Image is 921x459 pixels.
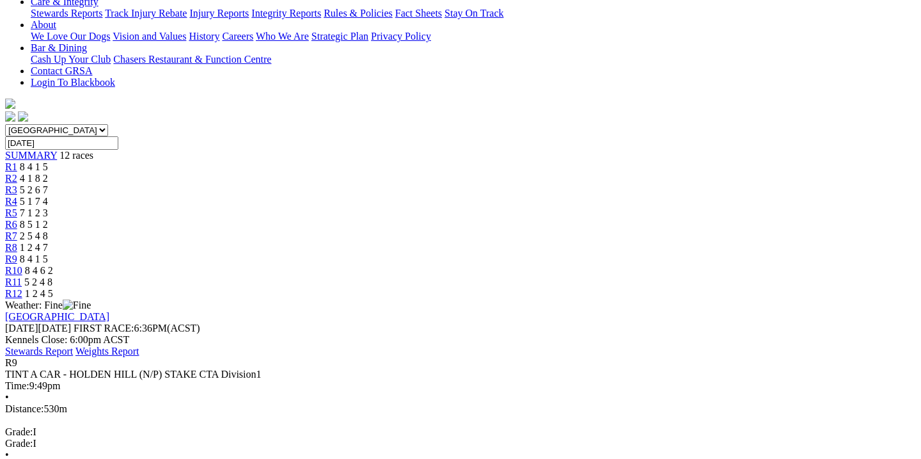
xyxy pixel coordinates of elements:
span: 4 1 8 2 [20,173,48,184]
a: Contact GRSA [31,65,92,76]
span: 2 5 4 8 [20,230,48,241]
a: Stewards Report [5,346,73,357]
div: 9:49pm [5,380,916,392]
a: History [189,31,219,42]
span: 12 races [59,150,93,161]
span: 8 5 1 2 [20,219,48,230]
div: I [5,426,916,438]
span: R9 [5,357,17,368]
span: 1 2 4 5 [25,288,53,299]
a: R9 [5,254,17,264]
a: Strategic Plan [311,31,368,42]
a: Privacy Policy [371,31,431,42]
span: 7 1 2 3 [20,207,48,218]
span: Time: [5,380,29,391]
span: 8 4 1 5 [20,254,48,264]
img: facebook.svg [5,111,15,122]
a: R10 [5,265,22,276]
a: About [31,19,56,30]
a: SUMMARY [5,150,57,161]
a: R8 [5,242,17,253]
a: Vision and Values [113,31,186,42]
span: 5 2 4 8 [24,277,52,287]
a: R6 [5,219,17,230]
span: [DATE] [5,323,38,334]
a: Stewards Reports [31,8,102,19]
span: FIRST RACE: [74,323,134,334]
a: Who We Are [256,31,309,42]
span: 1 2 4 7 [20,242,48,253]
a: R2 [5,173,17,184]
a: R11 [5,277,22,287]
a: Careers [222,31,253,42]
span: Grade: [5,438,33,449]
a: Chasers Restaurant & Function Centre [113,54,271,65]
a: R5 [5,207,17,218]
a: R3 [5,184,17,195]
a: Rules & Policies [324,8,393,19]
a: Bar & Dining [31,42,87,53]
img: Fine [63,300,91,311]
span: [DATE] [5,323,71,334]
span: • [5,392,9,403]
div: Care & Integrity [31,8,916,19]
span: Weather: Fine [5,300,91,310]
span: 6:36PM(ACST) [74,323,200,334]
span: 5 2 6 7 [20,184,48,195]
span: 8 4 1 5 [20,161,48,172]
span: 5 1 7 4 [20,196,48,207]
a: R4 [5,196,17,207]
div: TINT A CAR - HOLDEN HILL (N/P) STAKE CTA Division1 [5,369,916,380]
span: Distance: [5,403,43,414]
a: [GEOGRAPHIC_DATA] [5,311,109,322]
div: Bar & Dining [31,54,916,65]
a: Integrity Reports [251,8,321,19]
div: Kennels Close: 6:00pm ACST [5,334,916,346]
span: Grade: [5,426,33,437]
span: 8 4 6 2 [25,265,53,276]
a: Track Injury Rebate [105,8,187,19]
a: Weights Report [75,346,139,357]
a: Cash Up Your Club [31,54,111,65]
img: twitter.svg [18,111,28,122]
div: I [5,438,916,449]
a: R12 [5,288,22,299]
div: 530m [5,403,916,415]
a: Login To Blackbook [31,77,115,88]
input: Select date [5,136,118,150]
img: logo-grsa-white.png [5,99,15,109]
a: Stay On Track [445,8,503,19]
a: Injury Reports [189,8,249,19]
a: We Love Our Dogs [31,31,110,42]
a: R7 [5,230,17,241]
a: Fact Sheets [395,8,442,19]
a: R1 [5,161,17,172]
div: About [31,31,916,42]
